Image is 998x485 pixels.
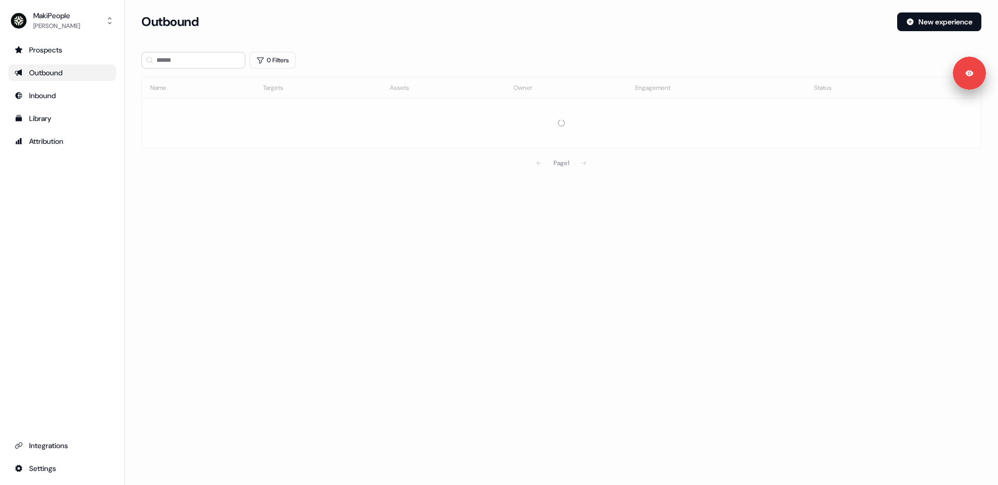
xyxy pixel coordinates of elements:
[33,10,80,21] div: MakiPeople
[8,133,116,150] a: Go to attribution
[897,12,981,31] button: New experience
[15,440,110,451] div: Integrations
[8,460,116,477] a: Go to integrations
[15,68,110,78] div: Outbound
[8,42,116,58] a: Go to prospects
[15,113,110,124] div: Library
[249,52,296,69] button: 0 Filters
[15,45,110,55] div: Prospects
[15,90,110,101] div: Inbound
[8,437,116,454] a: Go to integrations
[15,463,110,474] div: Settings
[141,14,199,30] h3: Outbound
[8,87,116,104] a: Go to Inbound
[8,64,116,81] a: Go to outbound experience
[8,8,116,33] button: MakiPeople[PERSON_NAME]
[33,21,80,31] div: [PERSON_NAME]
[8,110,116,127] a: Go to templates
[15,136,110,146] div: Attribution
